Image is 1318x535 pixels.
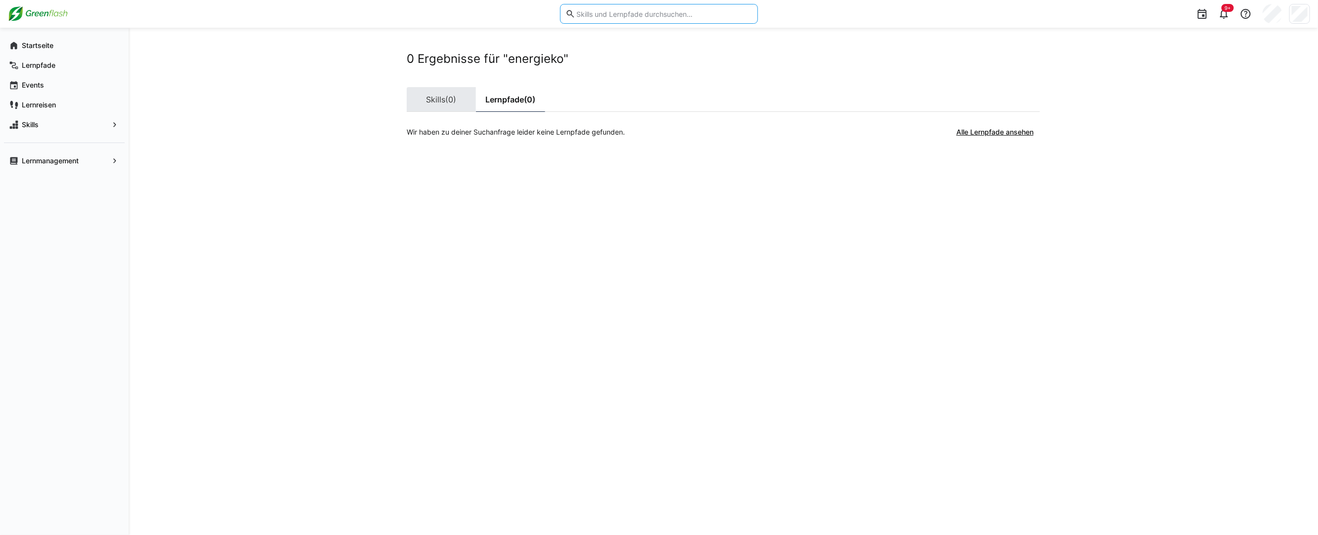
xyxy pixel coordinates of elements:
span: (0) [446,96,457,103]
a: Skills(0) [407,87,476,112]
a: Lernpfade(0) [476,87,545,112]
h2: 0 Ergebnisse für "energieko" [407,51,1040,66]
span: 9+ [1224,5,1231,11]
span: Alle Lernpfade ansehen [955,127,1035,137]
button: Alle Lernpfade ansehen [950,122,1040,142]
input: Skills und Lernpfade durchsuchen… [575,9,753,18]
p: Wir haben zu deiner Suchanfrage leider keine Lernpfade gefunden. [407,127,625,137]
span: (0) [524,96,536,103]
